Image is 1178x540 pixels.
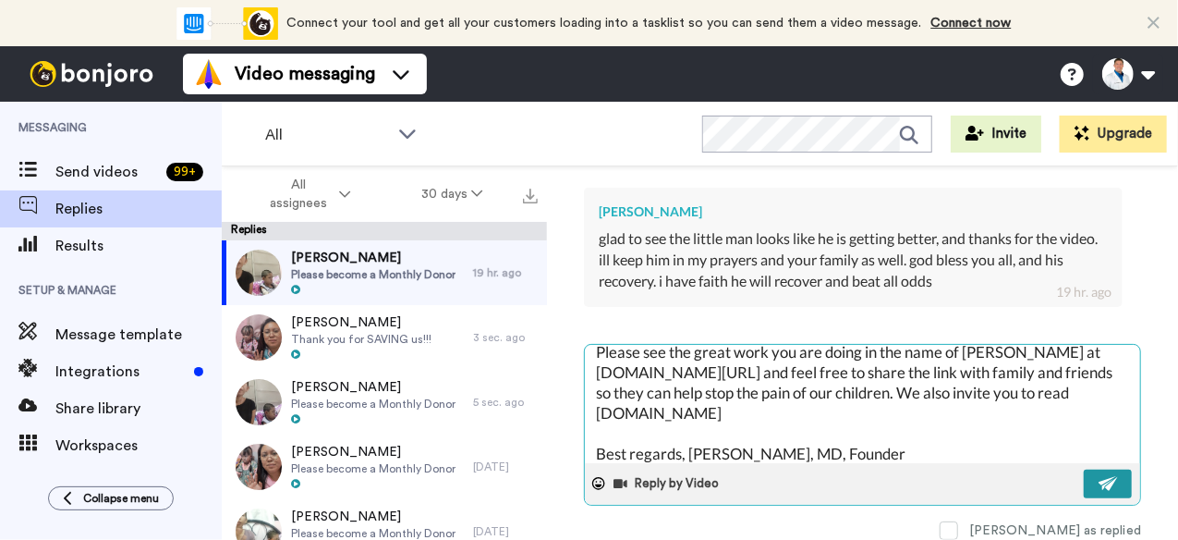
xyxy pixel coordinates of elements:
[969,522,1141,540] div: [PERSON_NAME] as replied
[473,330,538,345] div: 3 sec. ago
[599,228,1108,292] div: glad to see the little man looks like he is getting better, and thanks for the video. ill keep hi...
[291,443,455,461] span: [PERSON_NAME]
[83,491,159,506] span: Collapse menu
[291,397,455,411] span: Please become a Monthly Donor
[473,524,538,539] div: [DATE]
[291,313,431,332] span: [PERSON_NAME]
[291,267,455,282] span: Please become a Monthly Donor
[291,249,455,267] span: [PERSON_NAME]
[599,202,1108,221] div: [PERSON_NAME]
[261,176,335,213] span: All assignees
[236,444,282,490] img: dc47b7fe-ecd9-4ff2-b948-0f7ba99ea540-thumb.jpg
[222,435,547,499] a: [PERSON_NAME]Please become a Monthly Donor[DATE]
[931,17,1012,30] a: Connect now
[55,361,187,383] span: Integrations
[265,124,389,146] span: All
[55,235,222,257] span: Results
[517,180,543,208] button: Export all results that match these filters now.
[585,345,1140,463] textarea: Dear [PERSON_NAME], God bless you and your family! Thanks for the love, encouragement, support, a...
[236,379,282,425] img: 1564d17b-180c-40a3-af0e-5867b764a1c7-thumb.jpg
[613,470,725,497] button: Reply by Video
[1099,476,1119,491] img: send-white.svg
[473,265,538,280] div: 19 hr. ago
[222,370,547,435] a: [PERSON_NAME]Please become a Monthly Donor5 sec. ago
[55,435,222,457] span: Workspaces
[1060,116,1167,153] button: Upgrade
[55,161,159,183] span: Send videos
[523,189,538,203] img: export.svg
[386,178,518,211] button: 30 days
[194,59,224,89] img: vm-color.svg
[22,61,161,87] img: bj-logo-header-white.svg
[291,378,455,397] span: [PERSON_NAME]
[1056,283,1111,301] div: 19 hr. ago
[235,61,375,87] span: Video messaging
[55,198,222,220] span: Replies
[48,486,174,510] button: Collapse menu
[55,324,222,346] span: Message template
[473,460,538,474] div: [DATE]
[291,332,431,347] span: Thank you for SAVING us!!!
[236,314,282,361] img: 1294bd29-900b-41bd-bbc8-4bae94470c3c-thumb.jpg
[473,395,538,410] div: 5 sec. ago
[222,222,547,240] div: Replies
[225,168,386,220] button: All assignees
[176,7,278,40] div: animation
[287,17,922,30] span: Connect your tool and get all your customers loading into a tasklist so you can send them a video...
[222,240,547,305] a: [PERSON_NAME]Please become a Monthly Donor19 hr. ago
[222,305,547,370] a: [PERSON_NAME]Thank you for SAVING us!!!3 sec. ago
[236,250,282,296] img: 7cf3c202-658e-4f55-bcf5-afcb9b60051b-thumb.jpg
[55,398,222,420] span: Share library
[291,461,455,476] span: Please become a Monthly Donor
[951,116,1041,153] button: Invite
[291,508,455,526] span: [PERSON_NAME]
[166,163,203,181] div: 99 +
